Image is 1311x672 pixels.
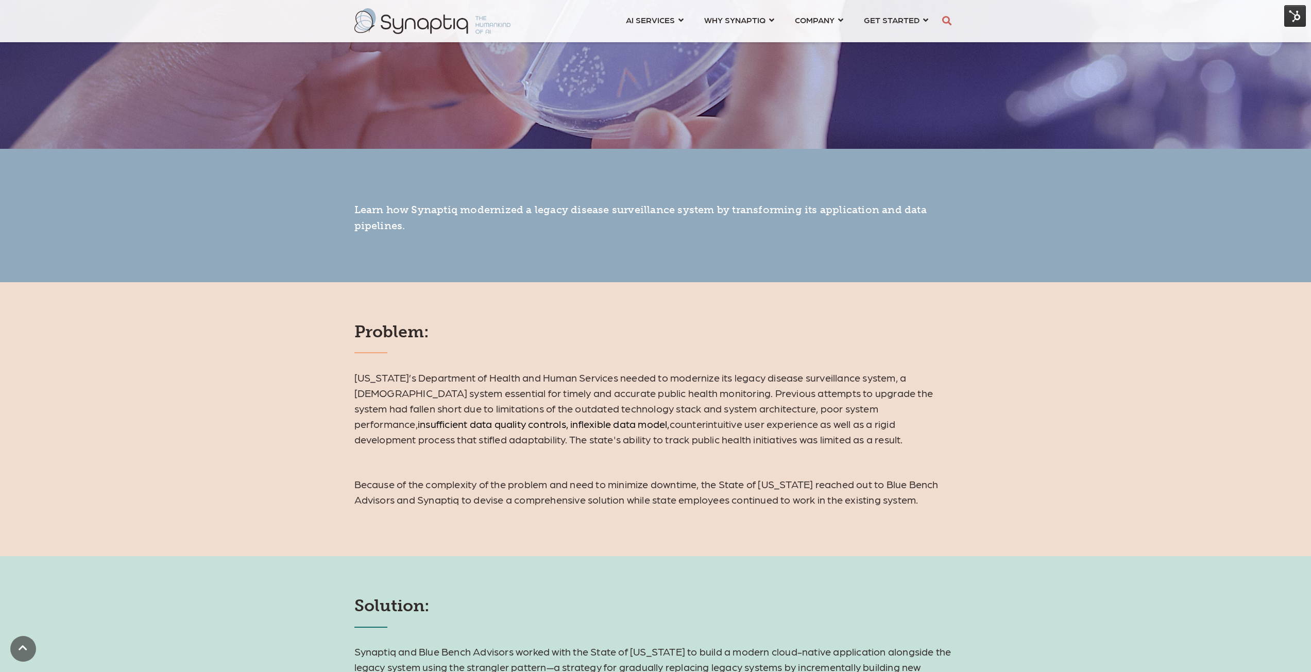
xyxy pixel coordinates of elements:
[626,13,675,27] span: AI SERVICES
[354,476,957,507] p: Because of the complexity of the problem and need to minimize downtime, the State of [US_STATE] r...
[864,13,920,27] span: GET STARTED
[616,3,939,40] nav: menu
[354,596,957,615] h4: Solution:
[704,13,765,27] span: WHY SYNAPTIQ
[354,203,927,232] span: Learn how Synaptiq modernized a legacy disease surveillance system by transforming its applicatio...
[795,13,835,27] span: COMPANY
[418,418,670,430] span: insufficient data quality controls, inflexible data model,
[704,10,774,29] a: WHY SYNAPTIQ
[626,10,684,29] a: AI SERVICES
[354,322,957,341] h4: Problem:
[354,370,957,447] p: [US_STATE]’s Department of Health and Human Services needed to modernize its legacy disease surve...
[1284,5,1306,27] img: HubSpot Tools Menu Toggle
[354,8,510,34] img: synaptiq logo-2
[864,10,928,29] a: GET STARTED
[795,10,843,29] a: COMPANY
